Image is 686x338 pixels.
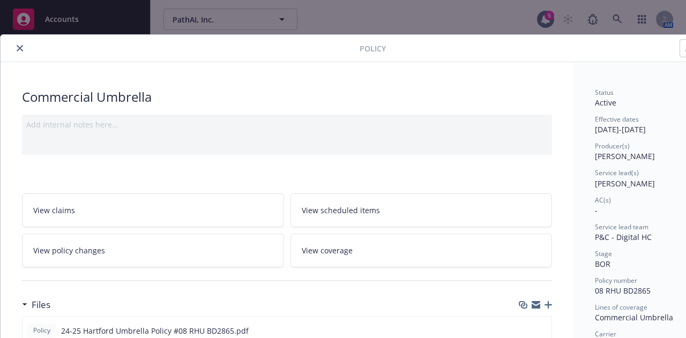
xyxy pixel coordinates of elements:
a: View claims [22,193,284,227]
span: Effective dates [595,115,639,124]
span: Policy [360,43,386,54]
span: 24-25 Hartford Umbrella Policy #08 RHU BD2865.pdf [61,325,249,336]
span: 08 RHU BD2865 [595,286,651,296]
span: BOR [595,259,610,269]
span: View claims [33,205,75,216]
button: close [13,42,26,55]
a: View coverage [290,234,553,267]
span: View policy changes [33,245,105,256]
div: Add internal notes here... [26,119,548,130]
span: Active [595,97,616,108]
span: Status [595,88,614,97]
span: View scheduled items [302,205,380,216]
span: View coverage [302,245,353,256]
span: AC(s) [595,196,611,205]
span: Service lead team [595,222,648,231]
span: [PERSON_NAME] [595,151,655,161]
span: P&C - Digital HC [595,232,652,242]
div: Files [22,298,50,312]
span: Policy number [595,276,637,285]
h3: Files [32,298,50,312]
span: Policy [31,326,53,335]
button: download file [520,325,529,336]
a: View scheduled items [290,193,553,227]
span: Lines of coverage [595,303,647,312]
span: Service lead(s) [595,168,639,177]
span: Producer(s) [595,141,630,151]
span: - [595,205,598,215]
span: [PERSON_NAME] [595,178,655,189]
span: Stage [595,249,612,258]
div: Commercial Umbrella [22,88,552,106]
button: preview file [538,325,547,336]
a: View policy changes [22,234,284,267]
